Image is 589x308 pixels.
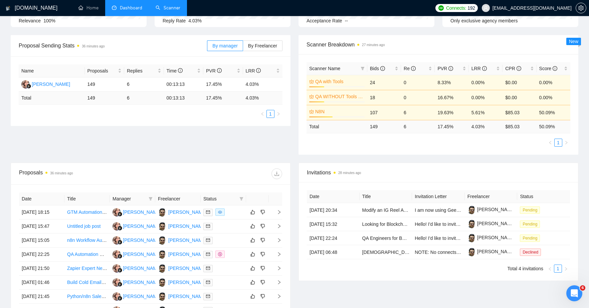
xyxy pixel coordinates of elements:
[467,4,475,12] span: 192
[469,90,503,105] td: 0.00%
[203,78,243,92] td: 17.45%
[113,236,121,245] img: AS
[362,250,587,255] a: [DEMOGRAPHIC_DATA] Speakers of Tamil – Talent Bench for Future Managed Services Recording Projects
[168,222,207,230] div: [PERSON_NAME]
[50,171,73,175] time: 36 minutes ago
[246,68,261,73] span: LRR
[260,223,265,229] span: dislike
[345,18,348,23] span: --
[113,195,146,202] span: Manager
[508,265,543,273] li: Total 4 invitations
[401,105,435,120] td: 6
[67,209,193,215] a: GTM Automation Expert for N8N, Clay, and Smartlead Setup
[250,238,255,243] span: like
[158,264,166,273] img: PB
[118,296,122,301] img: gigradar-bm.png
[562,139,570,147] li: Next Page
[520,249,544,255] a: Declined
[249,250,257,258] button: like
[307,231,360,245] td: [DATE] 22:24
[164,92,204,105] td: 00:13:13
[19,276,64,290] td: [DATE] 01:46
[438,5,444,11] img: upwork-logo.png
[404,66,416,71] span: Re
[19,205,64,219] td: [DATE] 18:15
[446,4,466,12] span: Connects:
[546,139,554,147] li: Previous Page
[158,279,207,285] a: PB[PERSON_NAME]
[158,251,207,257] a: PB[PERSON_NAME]
[249,292,257,300] button: like
[435,90,468,105] td: 16.67%
[123,237,161,244] div: [PERSON_NAME]
[250,209,255,215] span: like
[272,171,282,176] span: download
[250,223,255,229] span: like
[554,265,562,273] li: 1
[260,112,264,116] span: left
[537,105,570,120] td: 50.09%
[256,68,261,73] span: info-circle
[85,92,125,105] td: 149
[360,190,412,203] th: Title
[19,262,64,276] td: [DATE] 21:50
[315,93,363,100] a: QA WITHOUT Tools (search in Titles)
[249,264,257,272] button: like
[520,235,540,242] span: Pending
[64,219,110,234] td: Untitled job post
[362,221,469,227] a: Looking for Blockchain expert to develop Stablecoin
[576,5,586,11] span: setting
[315,108,363,115] a: N8N
[260,252,265,257] span: dislike
[110,192,155,205] th: Manager
[19,219,64,234] td: [DATE] 15:47
[113,251,161,257] a: AS[PERSON_NAME]
[124,64,164,78] th: Replies
[206,224,210,228] span: mail
[380,66,385,71] span: info-circle
[435,120,468,133] td: 17.45 %
[520,207,543,212] a: Pending
[113,208,121,216] img: AS
[123,293,161,300] div: [PERSON_NAME]
[123,251,161,258] div: [PERSON_NAME]
[367,90,401,105] td: 18
[64,205,110,219] td: GTM Automation Expert for N8N, Clay, and Smartlead Setup
[168,237,207,244] div: [PERSON_NAME]
[64,234,110,248] td: n8n Workflow Automation for Patient Tracking
[437,66,453,71] span: PVR
[19,192,64,205] th: Date
[401,120,435,133] td: 6
[155,192,201,205] th: Freelancer
[238,194,245,204] span: filter
[259,208,267,216] button: dislike
[168,279,207,286] div: [PERSON_NAME]
[248,43,277,48] span: By Freelancer
[259,278,267,286] button: dislike
[362,43,385,47] time: 27 minutes ago
[64,248,110,262] td: QA Automation Engineer / Python, Selenium, Playwright
[118,254,122,259] img: gigradar-bm.png
[19,290,64,304] td: [DATE] 21:45
[360,231,412,245] td: QA Engineers for Business Software Platform (Python & JavaScript)
[546,139,554,147] button: left
[206,252,210,256] span: mail
[537,75,570,90] td: 0.00%
[307,203,360,217] td: [DATE] 20:34
[307,245,360,259] td: [DATE] 06:48
[469,120,503,133] td: 4.03 %
[113,293,161,299] a: AS[PERSON_NAME]
[537,90,570,105] td: 0.00%
[448,66,453,71] span: info-circle
[260,294,265,299] span: dislike
[120,5,142,11] span: Dashboard
[259,264,267,272] button: dislike
[87,67,117,74] span: Proposals
[78,5,99,11] a: homeHome
[206,238,210,242] span: mail
[158,236,166,245] img: PB
[361,66,365,70] span: filter
[362,207,519,213] a: Modify an IG Reel Automation Posting Script to a IG Post Automation Script
[505,66,521,71] span: CPR
[19,234,64,248] td: [DATE] 15:05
